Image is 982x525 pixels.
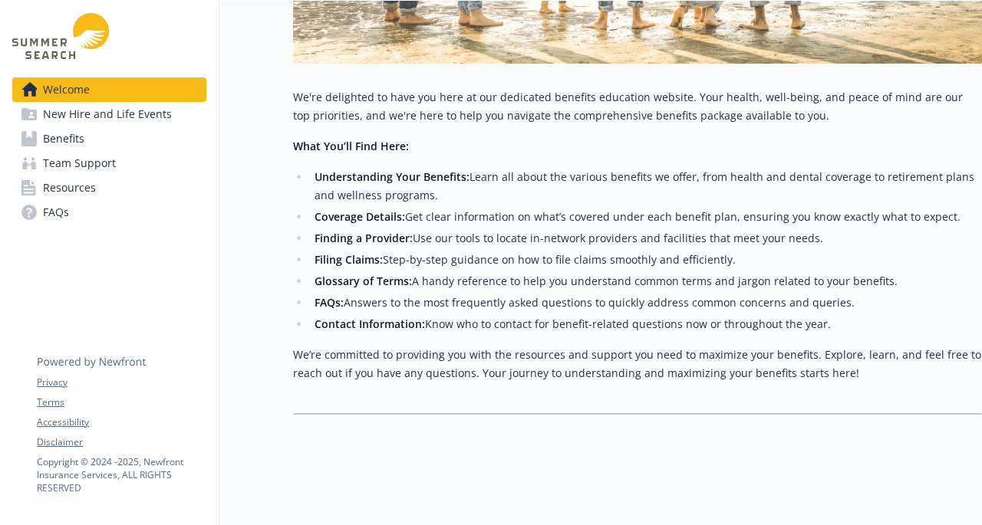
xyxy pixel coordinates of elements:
[43,102,172,126] span: New Hire and Life Events
[12,151,206,176] a: Team Support
[43,126,84,151] span: Benefits
[43,151,116,176] span: Team Support
[310,168,982,205] li: Learn all about the various benefits we offer, from health and dental coverage to retirement plan...
[43,77,90,102] span: Welcome
[310,251,982,269] li: Step-by-step guidance on how to file claims smoothly and efficiently.
[12,77,206,102] a: Welcome
[293,346,982,382] p: We’re committed to providing you with the resources and support you need to maximize your benefit...
[12,126,206,151] a: Benefits
[37,395,206,409] a: Terms
[310,229,982,248] li: Use our tools to locate in-network providers and facilities that meet your needs.
[315,317,425,331] strong: Contact Information:
[37,435,206,449] a: Disclaimer
[315,209,405,224] strong: Coverage Details:
[12,102,206,126] a: New Hire and Life Events
[310,272,982,290] li: A handy reference to help you understand common terms and jargon related to your benefits.
[315,274,412,288] strong: Glossary of Terms:
[37,415,206,429] a: Accessibility
[12,200,206,225] a: FAQs
[315,295,344,310] strong: FAQs:
[310,315,982,333] li: Know who to contact for benefit-related questions now or throughout the year.
[315,169,470,184] strong: Understanding Your Benefits:
[43,200,69,225] span: FAQs
[293,88,982,125] p: We're delighted to have you here at our dedicated benefits education website. Your health, well-b...
[315,231,413,245] strong: Finding a Provider:
[12,176,206,200] a: Resources
[43,176,96,200] span: Resources
[37,376,206,389] a: Privacy
[37,455,206,494] p: Copyright © 2024 - 2025 , Newfront Insurance Services, ALL RIGHTS RESERVED
[310,294,982,312] li: Answers to the most frequently asked questions to quickly address common concerns and queries.
[293,139,409,153] strong: What You’ll Find Here:
[315,252,383,267] strong: Filing Claims:
[310,208,982,226] li: Get clear information on what’s covered under each benefit plan, ensuring you know exactly what t...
